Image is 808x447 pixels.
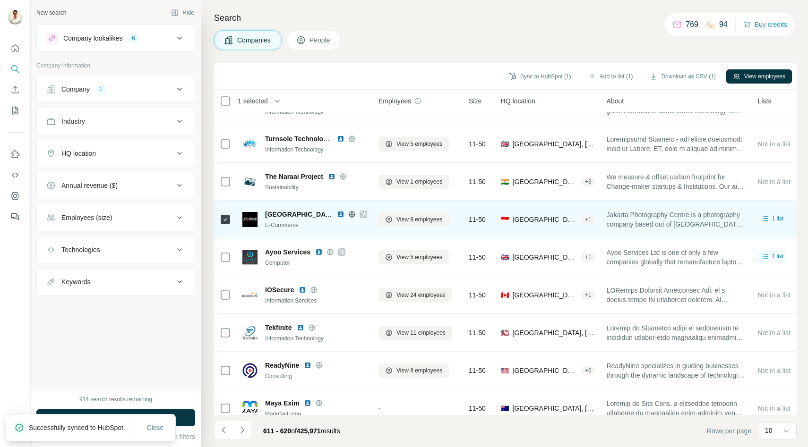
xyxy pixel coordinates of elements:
button: Annual revenue ($) [37,174,195,197]
img: Logo of Tekfinite [242,325,258,340]
p: 769 [686,19,698,30]
div: New search [36,8,66,17]
button: Run search [36,409,195,426]
div: + 1 [581,291,595,299]
div: Sustainability [265,183,367,192]
span: Ayoo Services [265,247,310,257]
button: HQ location [37,142,195,165]
span: 1 list [772,252,784,261]
button: Navigate to next page [233,421,252,439]
img: LinkedIn logo [304,362,311,369]
div: Keywords [61,277,90,287]
span: View 5 employees [396,253,442,261]
img: LinkedIn logo [328,173,335,180]
div: + 3 [581,177,595,186]
span: - [378,405,381,412]
div: Employees (size) [61,213,112,222]
span: 🇮🇳 [501,177,509,186]
span: The Naraai Project [265,172,323,181]
span: Loremip do Sita Cons, a elitseddoe temporin utlaboree do magnaaliqu enim-adminim ven quisnostrud ... [607,399,747,418]
span: 🇮🇩 [501,215,509,224]
button: View 1 employees [378,175,449,189]
button: Buy credits [743,18,787,31]
img: LinkedIn logo [337,135,344,143]
span: 1 list [772,214,784,223]
span: Not in a list [758,291,791,299]
button: Quick start [8,40,23,57]
img: LinkedIn logo [297,324,304,331]
span: [GEOGRAPHIC_DATA] [513,215,577,224]
span: IOSecure [265,285,294,295]
span: [GEOGRAPHIC_DATA], [GEOGRAPHIC_DATA] [513,177,577,186]
img: Logo of IOSecure [242,287,258,303]
button: Navigate to previous page [214,421,233,439]
span: Employees [378,96,411,106]
span: Not in a list [758,178,791,186]
img: Logo of The Naraai Project [242,174,258,189]
button: Keywords [37,270,195,293]
span: People [309,35,331,45]
span: 11-50 [469,328,486,337]
p: 94 [719,19,728,30]
span: 11-50 [469,290,486,300]
div: Industry [61,117,85,126]
span: Lists [758,96,772,106]
button: Sync to HubSpot (1) [502,69,578,84]
span: Loremip do Sitametco adipi el seddoeiusm te incididun utlabor-etdo magnaaliqu enimadmin ve quis n... [607,323,747,342]
span: 🇨🇦 [501,290,509,300]
span: 11-50 [469,177,486,186]
span: 11-50 [469,139,486,149]
div: Consulting [265,372,367,380]
span: Jakarta Photography Centre is a photography company based out of [GEOGRAPHIC_DATA], [GEOGRAPHIC_D... [607,210,747,229]
span: 11-50 [469,253,486,262]
button: Dashboard [8,187,23,204]
div: E-Commerce [265,221,367,229]
img: LinkedIn logo [337,211,344,218]
span: About [607,96,624,106]
button: View 8 employees [378,363,449,378]
img: LinkedIn logo [315,248,323,256]
span: 🇺🇸 [501,328,509,337]
button: Close [140,419,171,436]
button: Search [8,60,23,77]
div: Computer [265,259,367,267]
img: LinkedIn logo [299,286,306,294]
img: Logo of Ayoo Services [242,250,258,265]
span: 🇬🇧 [501,139,509,149]
span: LORemips Dolorsit Ametconsec Adi. el s doeius-tempo IN utlaboreet dolorem. Al enimadm veniamq nos... [607,286,747,304]
span: Size [469,96,481,106]
img: Logo of ReadyNine [242,363,258,378]
h4: Search [214,11,797,25]
span: Loremipsumd Sitametc - adi elitse doeiusmodt incid ut Labore, ET, dolo m aliquae ad minim veniamq... [607,135,747,153]
span: Not in a list [758,405,791,412]
span: Companies [237,35,272,45]
span: Not in a list [758,367,791,374]
button: Employees (size) [37,206,195,229]
span: HQ location [501,96,535,106]
button: Use Surfe on LinkedIn [8,146,23,163]
div: Company lookalikes [63,34,122,43]
div: 6 [128,34,139,42]
span: [GEOGRAPHIC_DATA], [GEOGRAPHIC_DATA], [GEOGRAPHIC_DATA] [513,253,577,262]
span: ReadyNine [265,361,299,370]
span: View 5 employees [396,140,442,148]
button: View 11 employees [378,326,452,340]
button: Enrich CSV [8,81,23,98]
span: We measure & offset carbon footprint for Change-maker startups & Institutions. Our aim is to make... [607,172,747,191]
button: Company lookalikes6 [37,27,195,50]
span: [GEOGRAPHIC_DATA], [US_STATE] [513,366,577,375]
span: Tekfinite [265,323,292,332]
span: [GEOGRAPHIC_DATA] [265,211,336,218]
span: 🇦🇺 [501,404,509,413]
p: 10 [765,426,773,435]
button: My lists [8,102,23,119]
span: Run search [99,413,133,422]
button: Industry [37,110,195,133]
img: Logo of Jakarta Photography Centre [242,212,258,227]
span: View 11 employees [396,329,446,337]
span: 11-50 [469,215,486,224]
span: Maya Exim [265,398,299,408]
span: [GEOGRAPHIC_DATA], [US_STATE] [513,328,595,337]
button: View 8 employees [378,212,449,227]
button: View employees [726,69,792,84]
